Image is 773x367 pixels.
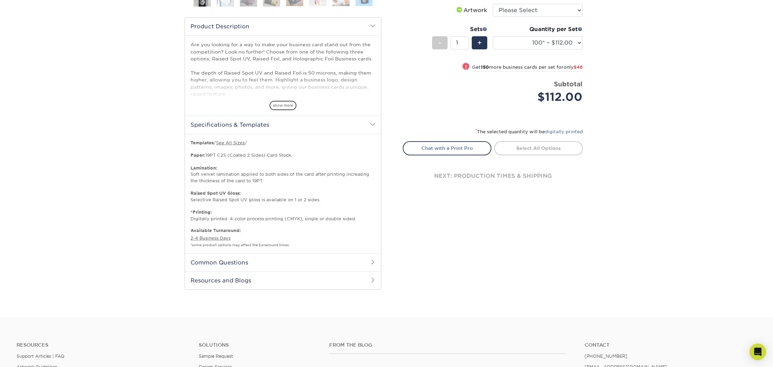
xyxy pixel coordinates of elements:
[476,129,583,134] small: The selected quantity will be
[498,89,583,105] div: $112.00
[190,165,217,171] strong: Lamination:
[585,342,756,348] a: Contact
[574,65,583,70] span: $48
[465,63,467,70] span: !
[190,243,289,247] small: *some product options may affect the turnaround times
[190,191,241,196] strong: Raised Spot UV Gloss:
[554,80,583,88] strong: Subtotal
[190,153,205,158] strong: Paper:
[493,25,583,33] div: Quantity per Set
[17,342,188,348] h4: Resources
[190,210,212,215] strong: *Printing:
[270,101,296,110] span: show more
[216,140,245,145] a: See All Sizes
[472,65,583,71] small: Get more business cards per set for
[455,6,487,15] div: Artwork
[185,116,381,134] h2: Specifications & Templates
[585,354,627,359] a: [PHONE_NUMBER]
[185,271,381,289] h2: Resources and Blogs
[432,25,487,33] div: Sets
[494,141,583,155] a: Select All Options
[329,342,566,348] h4: From the Blog
[403,155,583,197] div: next: production times & shipping
[438,38,441,48] span: -
[477,38,482,48] span: +
[190,228,241,233] b: Available Turnaround:
[545,129,583,134] a: digitally printed
[185,18,381,35] h2: Product Description
[199,354,233,359] a: Sample Request
[199,342,319,348] h4: Solutions
[481,65,489,70] strong: 150
[190,235,231,241] a: 2-4 Business Days
[190,140,375,222] p: / / 19PT C2S (Coated 2 Sides) Card Stock. Soft velvet lamination applied to both sides of the car...
[403,141,491,155] a: Chat with a Print Pro
[185,253,381,271] h2: Common Questions
[190,41,375,175] p: Are you looking for a way to make your business card stand out from the competition? Look no furt...
[190,140,214,145] b: Templates
[564,65,583,70] span: only
[2,346,59,365] iframe: Google Customer Reviews
[750,344,766,360] div: Open Intercom Messenger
